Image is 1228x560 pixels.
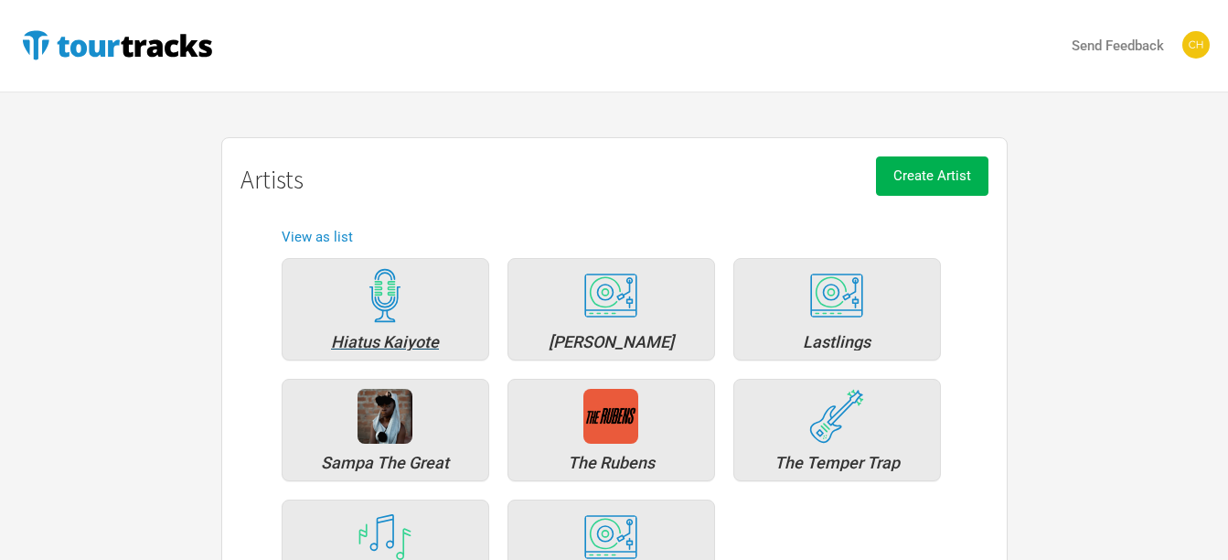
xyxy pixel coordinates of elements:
[893,167,971,184] span: Create Artist
[743,455,931,471] div: The Temper Trap
[358,268,412,323] img: tourtracks_icons_FA_11_icons_rnb.svg
[18,27,216,63] img: TourTracks
[724,249,950,370] a: Lastlings
[1182,31,1210,59] img: chrystallag
[292,334,479,350] div: Hiatus Kaiyote
[876,156,988,196] button: Create Artist
[358,389,412,444] div: Sampa The Great
[743,334,931,350] div: Lastlings
[498,249,724,370] a: [PERSON_NAME]
[583,389,638,444] div: The Rubens
[498,370,724,490] a: The Rubens
[272,249,498,370] a: Hiatus Kaiyote
[282,229,353,245] a: View as list
[240,166,988,194] h1: Artists
[583,268,638,323] div: Joel Fletcher
[358,268,412,323] div: Hiatus Kaiyote
[518,334,705,350] div: Joel Fletcher
[272,370,498,490] a: Sampa The Great
[583,273,638,319] img: tourtracks_icons_FA_07_icons_electronic.svg
[1072,38,1164,54] strong: Send Feedback
[809,389,864,444] div: The Temper Trap
[809,273,864,319] img: tourtracks_icons_FA_07_icons_electronic.svg
[809,268,864,323] div: Lastlings
[358,389,412,444] img: 466aefee-cf19-47e3-b6ff-4584e3a1a391-SampaTheGreat_Press_Shot_Credit_Barun_Chatterjee.jpg.png
[583,389,638,444] img: 7d54c376-022c-4119-bf54-5957f1626e6b-56504164_2705180812857833_923541109647343616_n.png.png
[292,455,479,471] div: Sampa The Great
[724,370,950,490] a: The Temper Trap
[809,389,864,444] img: tourtracks_icons_FA_01_icons_rock.svg
[518,455,705,471] div: The Rubens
